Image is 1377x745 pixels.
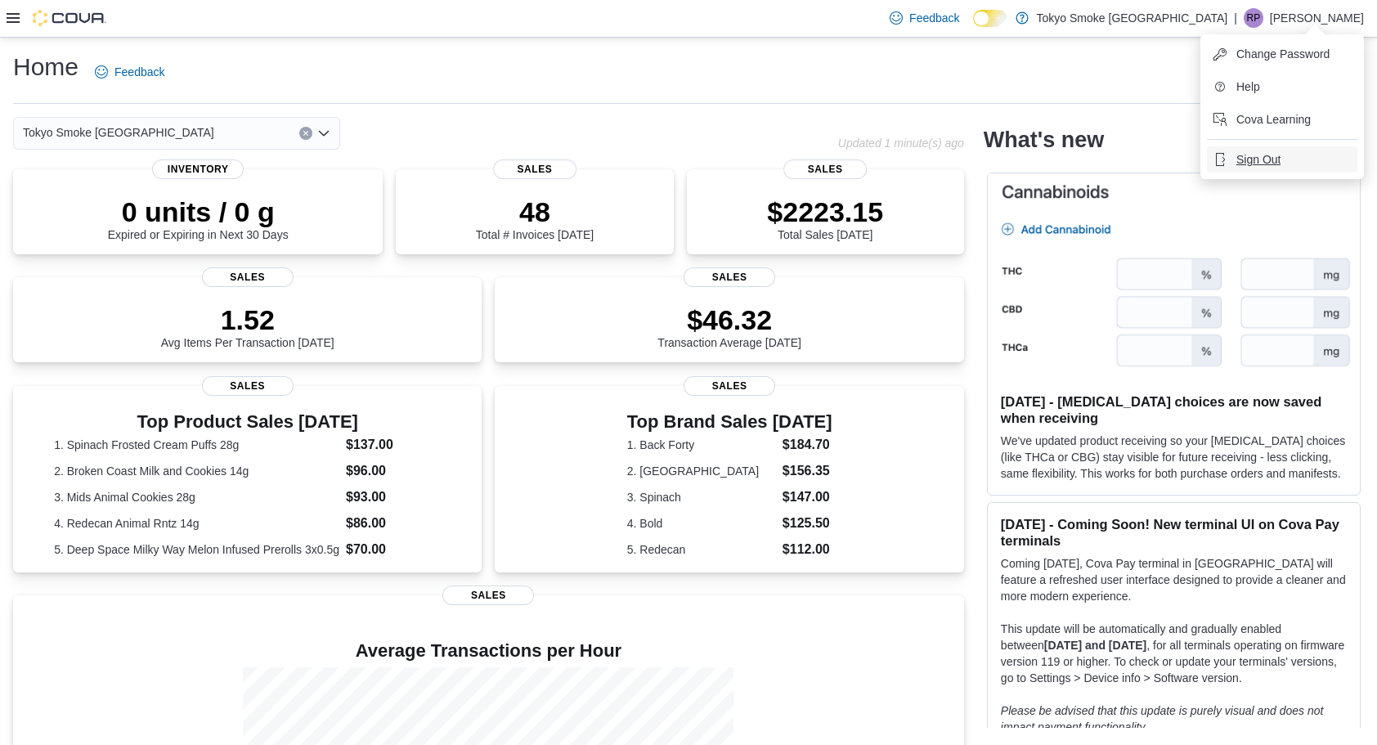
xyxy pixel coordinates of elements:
[627,489,776,505] dt: 3. Spinach
[1234,8,1237,28] p: |
[317,127,330,140] button: Open list of options
[973,27,974,28] span: Dark Mode
[973,10,1007,27] input: Dark Mode
[684,376,775,396] span: Sales
[476,195,594,228] p: 48
[783,540,832,559] dd: $112.00
[442,586,534,605] span: Sales
[23,123,214,142] span: Tokyo Smoke [GEOGRAPHIC_DATA]
[346,461,441,481] dd: $96.00
[476,195,594,241] div: Total # Invoices [DATE]
[767,195,883,228] p: $2223.15
[346,487,441,507] dd: $93.00
[627,463,776,479] dt: 2. [GEOGRAPHIC_DATA]
[657,303,801,349] div: Transaction Average [DATE]
[1244,8,1263,28] div: Ruchit Patel
[202,267,294,287] span: Sales
[1207,146,1357,173] button: Sign Out
[883,2,966,34] a: Feedback
[54,412,441,432] h3: Top Product Sales [DATE]
[1207,106,1357,132] button: Cova Learning
[54,541,339,558] dt: 5. Deep Space Milky Way Melon Infused Prerolls 3x0.5g
[108,195,289,241] div: Expired or Expiring in Next 30 Days
[783,159,867,179] span: Sales
[1247,8,1261,28] span: RP
[1001,555,1347,604] p: Coming [DATE], Cova Pay terminal in [GEOGRAPHIC_DATA] will feature a refreshed user interface des...
[627,541,776,558] dt: 5. Redecan
[108,195,289,228] p: 0 units / 0 g
[346,435,441,455] dd: $137.00
[88,56,171,88] a: Feedback
[54,437,339,453] dt: 1. Spinach Frosted Cream Puffs 28g
[161,303,334,349] div: Avg Items Per Transaction [DATE]
[152,159,244,179] span: Inventory
[1001,433,1347,482] p: We've updated product receiving so your [MEDICAL_DATA] choices (like THCa or CBG) stay visible fo...
[1270,8,1364,28] p: [PERSON_NAME]
[54,463,339,479] dt: 2. Broken Coast Milk and Cookies 14g
[33,10,106,26] img: Cova
[627,412,832,432] h3: Top Brand Sales [DATE]
[1236,46,1330,62] span: Change Password
[1236,111,1311,128] span: Cova Learning
[1037,8,1228,28] p: Tokyo Smoke [GEOGRAPHIC_DATA]
[627,515,776,532] dt: 4. Bold
[346,540,441,559] dd: $70.00
[838,137,964,150] p: Updated 1 minute(s) ago
[114,64,164,80] span: Feedback
[161,303,334,336] p: 1.52
[1236,79,1260,95] span: Help
[657,303,801,336] p: $46.32
[54,515,339,532] dt: 4. Redecan Animal Rntz 14g
[493,159,576,179] span: Sales
[984,127,1104,153] h2: What's new
[1044,639,1146,652] strong: [DATE] and [DATE]
[346,514,441,533] dd: $86.00
[1001,621,1347,686] p: This update will be automatically and gradually enabled between , for all terminals operating on ...
[13,51,78,83] h1: Home
[54,489,339,505] dt: 3. Mids Animal Cookies 28g
[1001,704,1324,734] em: Please be advised that this update is purely visual and does not impact payment functionality.
[783,487,832,507] dd: $147.00
[783,514,832,533] dd: $125.50
[299,127,312,140] button: Clear input
[26,641,951,661] h4: Average Transactions per Hour
[1207,41,1357,67] button: Change Password
[783,461,832,481] dd: $156.35
[1001,516,1347,549] h3: [DATE] - Coming Soon! New terminal UI on Cova Pay terminals
[783,435,832,455] dd: $184.70
[909,10,959,26] span: Feedback
[202,376,294,396] span: Sales
[1207,74,1357,100] button: Help
[627,437,776,453] dt: 1. Back Forty
[684,267,775,287] span: Sales
[1236,151,1281,168] span: Sign Out
[1001,393,1347,426] h3: [DATE] - [MEDICAL_DATA] choices are now saved when receiving
[767,195,883,241] div: Total Sales [DATE]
